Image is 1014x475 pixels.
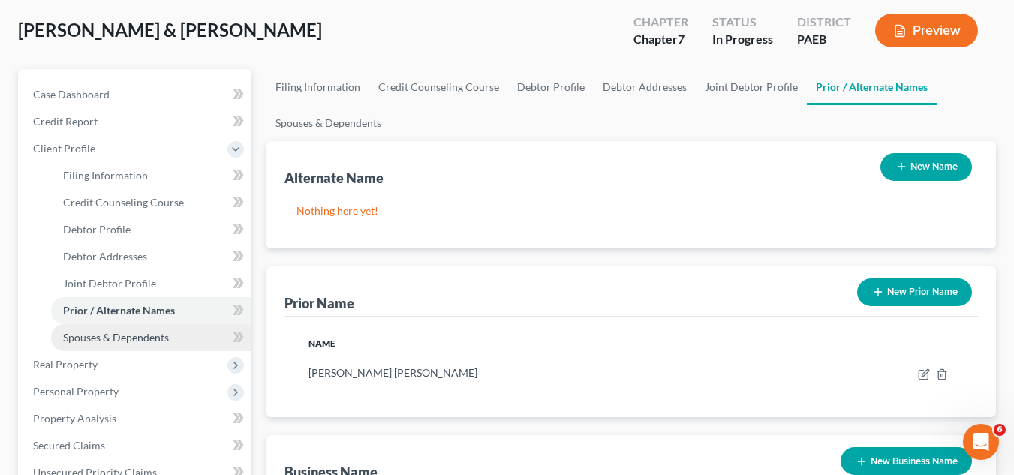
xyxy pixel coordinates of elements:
[369,69,508,105] a: Credit Counseling Course
[63,331,169,344] span: Spouses & Dependents
[508,69,594,105] a: Debtor Profile
[33,385,119,398] span: Personal Property
[51,243,251,270] a: Debtor Addresses
[51,297,251,324] a: Prior / Alternate Names
[21,108,251,135] a: Credit Report
[296,203,966,218] p: Nothing here yet!
[841,447,972,475] button: New Business Name
[266,105,390,141] a: Spouses & Dependents
[18,19,322,41] span: [PERSON_NAME] & [PERSON_NAME]
[63,223,131,236] span: Debtor Profile
[51,162,251,189] a: Filing Information
[880,153,972,181] button: New Name
[33,358,98,371] span: Real Property
[51,270,251,297] a: Joint Debtor Profile
[284,169,384,187] div: Alternate Name
[51,216,251,243] a: Debtor Profile
[51,189,251,216] a: Credit Counseling Course
[266,69,369,105] a: Filing Information
[21,81,251,108] a: Case Dashboard
[33,439,105,452] span: Secured Claims
[875,14,978,47] button: Preview
[994,424,1006,436] span: 6
[33,115,98,128] span: Credit Report
[63,250,147,263] span: Debtor Addresses
[33,412,116,425] span: Property Analysis
[63,196,184,209] span: Credit Counseling Course
[284,294,354,312] div: Prior Name
[296,359,807,387] td: [PERSON_NAME] [PERSON_NAME]
[963,424,999,460] iframe: Intercom live chat
[51,324,251,351] a: Spouses & Dependents
[857,278,972,306] button: New Prior Name
[633,14,688,31] div: Chapter
[797,31,851,48] div: PAEB
[63,169,148,182] span: Filing Information
[63,277,156,290] span: Joint Debtor Profile
[807,69,937,105] a: Prior / Alternate Names
[63,304,175,317] span: Prior / Alternate Names
[712,31,773,48] div: In Progress
[33,88,110,101] span: Case Dashboard
[33,142,95,155] span: Client Profile
[797,14,851,31] div: District
[712,14,773,31] div: Status
[21,432,251,459] a: Secured Claims
[696,69,807,105] a: Joint Debtor Profile
[21,405,251,432] a: Property Analysis
[594,69,696,105] a: Debtor Addresses
[296,329,807,359] th: Name
[678,32,685,46] span: 7
[633,31,688,48] div: Chapter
